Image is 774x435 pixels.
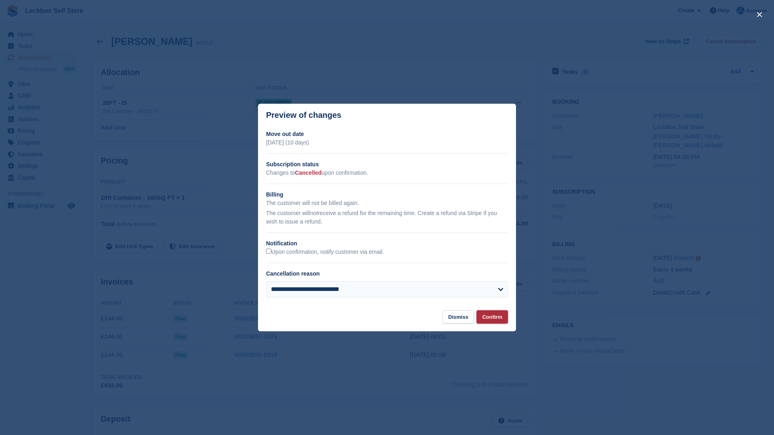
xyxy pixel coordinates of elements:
em: not [310,210,318,216]
p: Changes to upon confirmation. [266,169,508,177]
p: The customer will not be billed again. [266,199,508,207]
h2: Move out date [266,130,508,138]
p: Preview of changes [266,111,341,120]
p: The customer will receive a refund for the remaining time. Create a refund via Stripe if you wish... [266,209,508,226]
input: Upon confirmation, notify customer via email. [266,249,271,254]
h2: Notification [266,239,508,248]
h2: Subscription status [266,160,508,169]
label: Cancellation reason [266,270,320,277]
button: close [753,8,766,21]
button: Confirm [476,310,508,324]
label: Upon confirmation, notify customer via email. [266,249,384,256]
h2: Billing [266,190,508,199]
span: Cancelled [295,169,322,176]
p: [DATE] (10 days) [266,138,508,147]
button: Dismiss [443,310,474,324]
